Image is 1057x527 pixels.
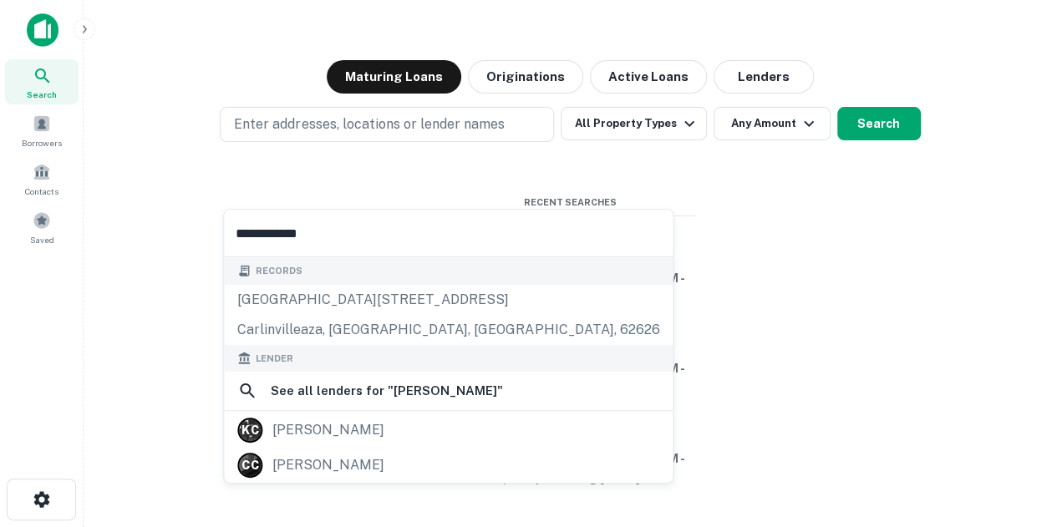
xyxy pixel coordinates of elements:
span: Borrowers [22,136,62,149]
button: Active Loans [590,60,707,94]
div: [PERSON_NAME] [272,418,384,443]
button: Any Amount [714,107,831,140]
span: Saved [30,233,54,246]
iframe: Chat Widget [973,393,1057,474]
button: Search [837,107,921,140]
a: K C[PERSON_NAME] [224,413,673,448]
span: Records [256,264,302,278]
button: Enter addresses, locations or lender names [220,107,554,142]
a: Borrowers [5,108,79,153]
span: Search [27,88,57,101]
button: Maturing Loans [327,60,461,94]
span: Recent Searches [445,195,696,210]
p: C C [241,457,258,474]
p: Enter addresses, locations or lender names [234,114,504,134]
div: [PERSON_NAME] [272,453,384,478]
a: Contacts [5,156,79,201]
a: C C[PERSON_NAME] [224,448,673,483]
a: Search [5,59,79,104]
div: [GEOGRAPHIC_DATA][STREET_ADDRESS] [224,285,673,315]
button: Originations [468,60,583,94]
h6: See all lenders for " [PERSON_NAME] " [271,381,503,401]
img: capitalize-icon.png [27,13,58,47]
button: All Property Types [561,107,706,140]
button: Lenders [714,60,814,94]
div: carlinvilleaza, [GEOGRAPHIC_DATA], [GEOGRAPHIC_DATA], 62626 [224,315,673,345]
a: Saved [5,205,79,250]
span: Contacts [25,185,58,198]
p: K C [241,422,258,439]
span: Lender [256,352,293,366]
